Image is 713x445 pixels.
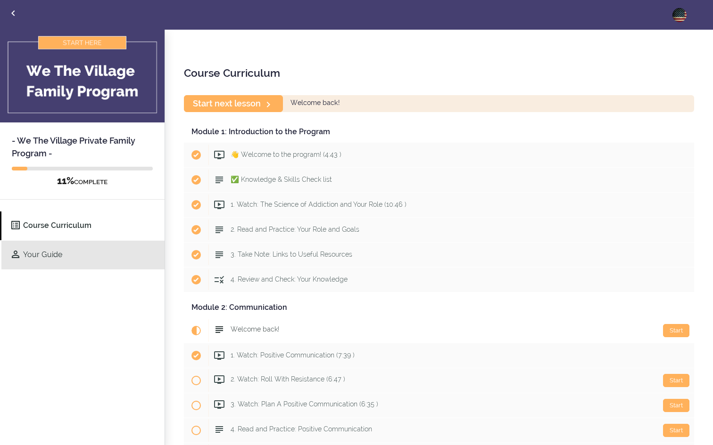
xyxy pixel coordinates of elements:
div: Start [663,374,689,387]
span: 1. Watch: The Science of Addiction and Your Role (10:46 ) [231,201,406,208]
span: Completed item [184,218,208,242]
div: Start [663,399,689,412]
a: Course Curriculum [1,211,165,240]
span: 2. Read and Practice: Your Role and Goals [231,226,359,233]
div: COMPLETE [12,175,153,187]
img: hank@tlpittman.com [672,8,687,22]
svg: Back to courses [8,8,19,19]
span: 11% [57,175,74,186]
div: Start [663,424,689,437]
a: Completed item ✅ Knowledge & Skills Check list [184,168,694,192]
span: Completed item [184,343,208,368]
span: Completed item [184,243,208,267]
div: Module 2: Communication [184,297,694,318]
span: Welcome back! [290,99,340,107]
span: 2. Watch: Roll With Resistance (6:47 ) [231,375,345,383]
a: Completed item 2. Read and Practice: Your Role and Goals [184,218,694,242]
span: ✅ Knowledge & Skills Check list [231,176,332,183]
a: Completed item 👋 Welcome to the program! (4:43 ) [184,143,694,167]
a: Start next lesson [184,95,283,112]
a: Start 3. Watch: Plan A Positive Communication (6:35 ) [184,393,694,418]
a: Start 2. Watch: Roll With Resistance (6:47 ) [184,368,694,393]
a: Your Guide [1,241,165,269]
a: Completed item 1. Watch: The Science of Addiction and Your Role (10:46 ) [184,193,694,217]
span: Current item [184,318,208,343]
span: 👋 Welcome to the program! (4:43 ) [231,151,341,158]
div: Start [663,324,689,337]
a: Completed item 4. Review and Check: Your Knowledge [184,267,694,292]
a: Start 4. Read and Practice: Positive Communication [184,418,694,443]
span: 3. Watch: Plan A Positive Communication (6:35 ) [231,400,378,408]
span: Completed item [184,193,208,217]
div: Module 1: Introduction to the Program [184,121,694,143]
span: 1. Watch: Positive Communication (7:39 ) [231,351,355,359]
a: Current item Start Welcome back! [184,318,694,343]
span: 3. Take Note: Links to Useful Resources [231,251,352,258]
a: Completed item 1. Watch: Positive Communication (7:39 ) [184,343,694,368]
span: 4. Review and Check: Your Knowledge [231,275,348,283]
a: Completed item 3. Take Note: Links to Useful Resources [184,243,694,267]
span: Completed item [184,267,208,292]
span: 4. Read and Practice: Positive Communication [231,425,372,433]
a: Back to courses [0,0,26,28]
span: Welcome back! [231,325,279,333]
h2: Course Curriculum [184,65,694,81]
span: Completed item [184,168,208,192]
span: Completed item [184,143,208,167]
